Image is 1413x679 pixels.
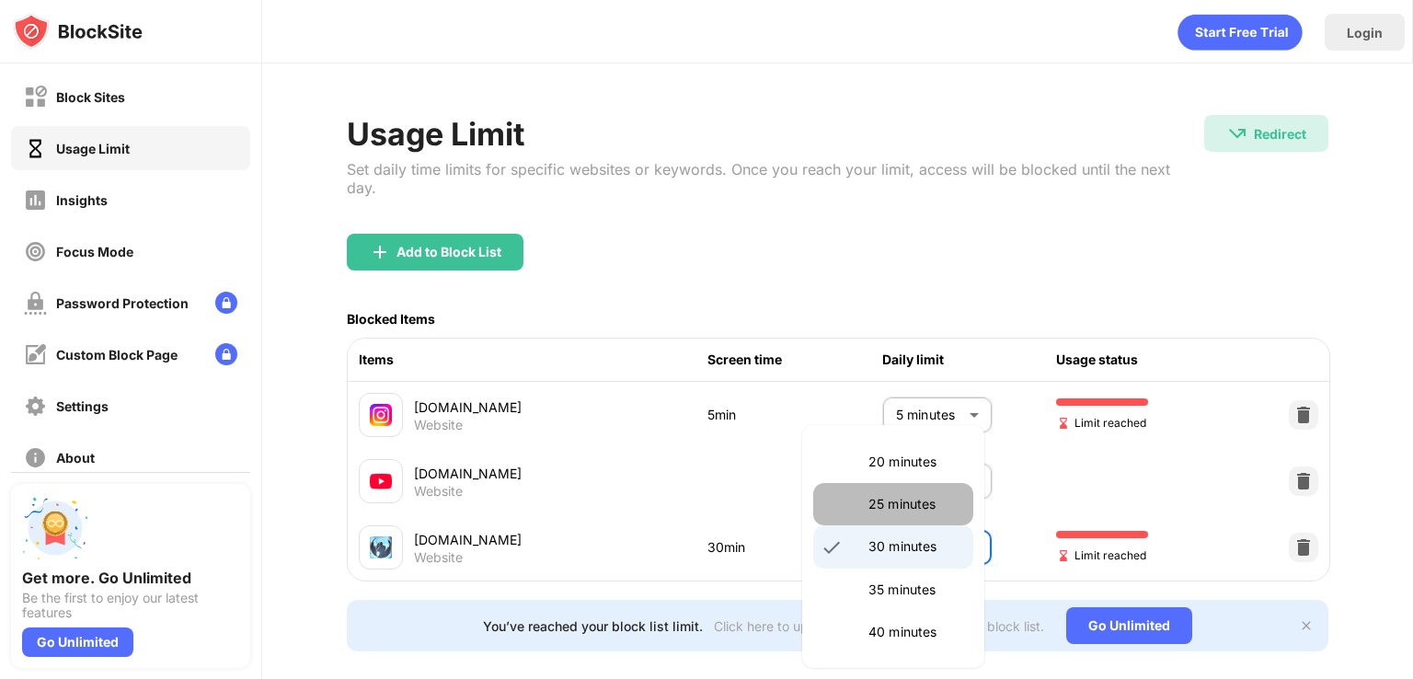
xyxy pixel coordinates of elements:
[868,580,962,600] p: 35 minutes
[868,494,962,514] p: 25 minutes
[868,622,962,642] p: 40 minutes
[868,536,962,557] p: 30 minutes
[868,452,962,472] p: 20 minutes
